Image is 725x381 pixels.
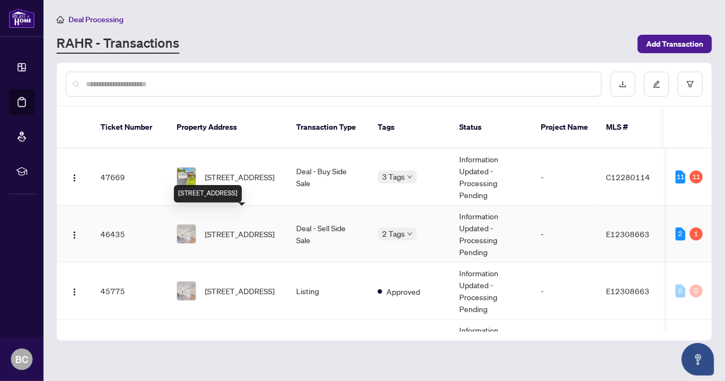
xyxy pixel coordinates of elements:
span: down [407,231,412,237]
th: Project Name [532,106,597,149]
td: Deal - Sell Side Sale [287,206,369,263]
th: Transaction Type [287,106,369,149]
td: 46435 [92,206,168,263]
button: Logo [66,168,83,186]
td: Information Updated - Processing Pending [451,206,532,263]
span: Add Transaction [646,35,703,53]
th: MLS # [597,106,662,149]
div: [STREET_ADDRESS] [174,185,242,202]
td: Deal - Buy Side Sale [287,149,369,206]
img: Logo [70,174,79,182]
img: thumbnail-img [177,282,196,300]
span: BC [15,352,28,367]
span: edit [653,80,660,88]
span: [STREET_ADDRESS] [205,228,274,240]
img: thumbnail-img [177,168,196,186]
span: Approved [386,285,420,297]
button: Open asap [682,343,714,376]
span: home [57,16,64,23]
a: RAHR - Transactions [57,34,179,54]
td: Listing [287,263,369,320]
td: - [532,263,597,320]
td: Information Updated - Processing Pending [451,263,532,320]
div: 0 [676,284,685,297]
img: Logo [70,288,79,296]
span: Deal Processing [68,15,123,24]
button: Logo [66,282,83,300]
div: 11 [690,170,703,183]
td: Information Updated - Processing Pending [451,149,532,206]
button: download [610,72,635,97]
div: 11 [676,170,685,183]
img: logo [9,8,35,28]
span: download [619,80,627,88]
td: - [532,206,597,263]
th: Ticket Number [92,106,168,149]
span: E12308663 [606,229,649,239]
td: - [532,149,597,206]
span: [STREET_ADDRESS] [205,285,274,297]
div: 0 [690,284,703,297]
span: 3 Tags [382,170,405,183]
td: - [532,320,597,377]
button: edit [644,72,669,97]
td: Listing - Lease [287,320,369,377]
td: 47669 [92,149,168,206]
button: Logo [66,225,83,243]
th: Tags [369,106,451,149]
td: 45775 [92,263,168,320]
img: thumbnail-img [177,225,196,243]
div: 1 [690,227,703,240]
span: down [407,174,412,180]
td: 44501 [92,320,168,377]
button: Add Transaction [637,35,712,53]
td: Information Updated - Processing Pending [451,320,532,377]
button: filter [678,72,703,97]
div: 2 [676,227,685,240]
span: E12308663 [606,286,649,296]
th: Status [451,106,532,149]
th: Property Address [168,106,287,149]
span: 2 Tags [382,227,405,240]
img: Logo [70,231,79,239]
span: C12280114 [606,172,650,182]
span: [STREET_ADDRESS] [205,171,274,183]
span: filter [686,80,694,88]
